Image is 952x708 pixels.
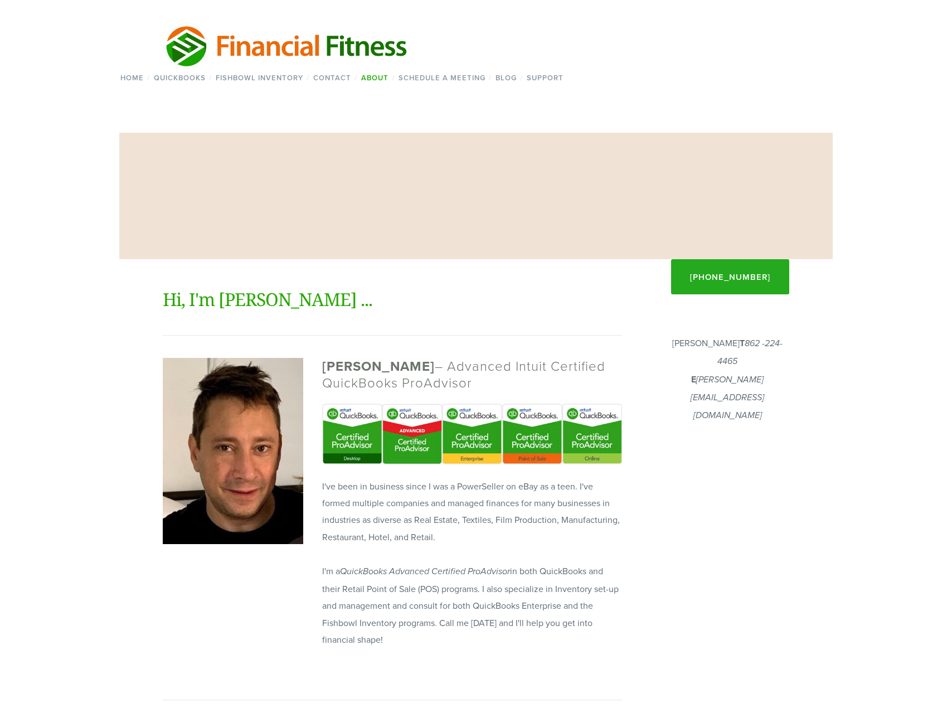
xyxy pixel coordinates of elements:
[691,373,696,386] strong: E
[322,356,435,376] strong: [PERSON_NAME]
[322,478,622,648] p: I've been in business since I was a PowerSeller on eBay as a teen. I've formed multiple companies...
[520,72,523,83] span: /
[209,72,212,83] span: /
[163,358,303,544] img: FF%2B-%2BNew%2BProfile.jpg
[163,286,622,313] h1: Hi, I'm [PERSON_NAME] ...
[492,70,520,86] a: Blog
[717,338,783,367] em: 862 -224-4465
[691,375,764,421] em: [PERSON_NAME][EMAIL_ADDRESS][DOMAIN_NAME]
[163,182,790,210] h1: About
[150,70,209,86] a: QuickBooks
[666,334,789,425] p: [PERSON_NAME]
[309,70,354,86] a: Contact
[392,72,395,83] span: /
[116,70,147,86] a: Home
[307,72,309,83] span: /
[523,70,567,86] a: Support
[163,22,409,70] img: Financial Fitness Consulting
[357,70,392,86] a: About
[340,566,510,577] em: QuickBooks Advanced Certified ProAdvisor
[354,72,357,83] span: /
[671,259,789,294] a: [PHONE_NUMBER]
[740,337,745,350] strong: T
[212,70,307,86] a: Fishbowl Inventory
[322,358,622,391] h2: – Advanced Intuit Certified QuickBooks ProAdvisor
[489,72,492,83] span: /
[395,70,489,86] a: Schedule a Meeting
[147,72,150,83] span: /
